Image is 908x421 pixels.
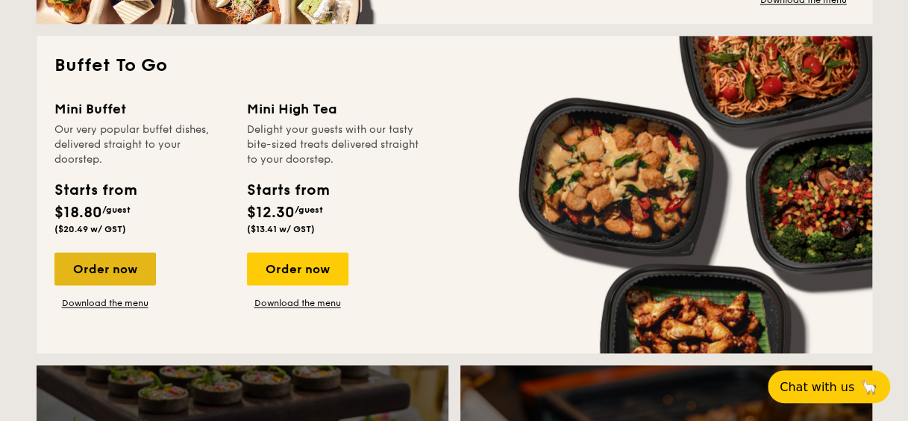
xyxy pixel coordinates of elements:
span: 🦙 [860,378,878,396]
span: ($20.49 w/ GST) [54,224,126,234]
span: /guest [102,205,131,215]
a: Download the menu [247,297,348,309]
div: Starts from [54,179,136,202]
span: Chat with us [780,380,854,394]
div: Starts from [247,179,328,202]
button: Chat with us🦙 [768,370,890,403]
div: Order now [54,252,156,285]
a: Download the menu [54,297,156,309]
div: Our very popular buffet dishes, delivered straight to your doorstep. [54,122,229,167]
span: $12.30 [247,204,295,222]
span: $18.80 [54,204,102,222]
span: ($13.41 w/ GST) [247,224,315,234]
div: Order now [247,252,348,285]
div: Mini Buffet [54,99,229,119]
div: Mini High Tea [247,99,422,119]
span: /guest [295,205,323,215]
div: Delight your guests with our tasty bite-sized treats delivered straight to your doorstep. [247,122,422,167]
h2: Buffet To Go [54,54,854,78]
